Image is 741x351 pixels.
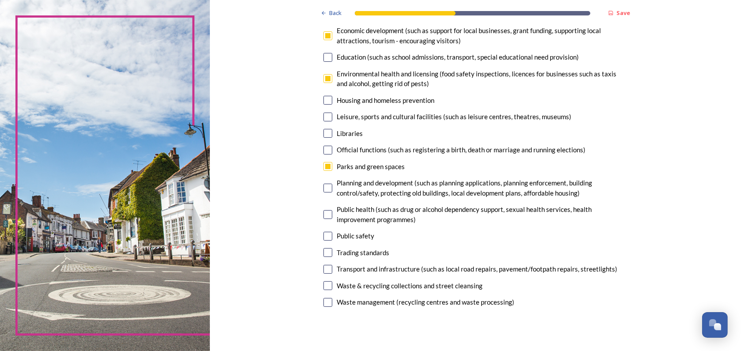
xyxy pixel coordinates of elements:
[337,178,627,198] div: Planning and development (such as planning applications, planning enforcement, building control/s...
[337,95,434,106] div: Housing and homeless prevention
[337,204,627,224] div: Public health (such as drug or alcohol dependency support, sexual health services, health improve...
[337,52,579,62] div: Education (such as school admissions, transport, special educational need provision)
[702,312,728,338] button: Open Chat
[329,9,342,17] span: Back
[337,128,363,139] div: Libraries
[616,9,630,17] strong: Save
[337,145,585,155] div: Official functions (such as registering a birth, death or marriage and running elections)
[337,231,374,241] div: Public safety
[337,112,571,122] div: Leisure, sports and cultural facilities (such as leisure centres, theatres, museums)
[337,281,483,291] div: Waste & recycling collections and street cleansing
[337,248,389,258] div: Trading standards
[337,26,627,45] div: Economic development (such as support for local businesses, grant funding, supporting local attra...
[337,69,627,89] div: Environmental health and licensing (food safety inspections, licences for businesses such as taxi...
[337,162,405,172] div: Parks and green spaces
[337,264,617,274] div: Transport and infrastructure (such as local road repairs, pavement/footpath repairs, streetlights)
[337,297,514,307] div: Waste management (recycling centres and waste processing)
